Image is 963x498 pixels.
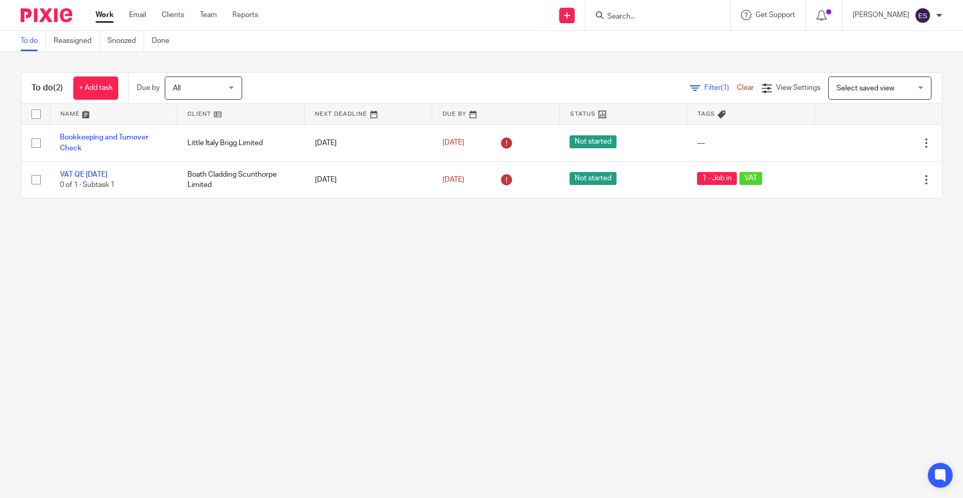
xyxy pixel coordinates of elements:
[836,85,894,92] span: Select saved view
[60,134,148,151] a: Bookkeeping and Turnover Check
[721,84,729,91] span: (1)
[739,172,762,185] span: VAT
[21,8,72,22] img: Pixie
[129,10,146,20] a: Email
[177,161,305,198] td: Boath Cladding Scunthorpe Limited
[914,7,931,24] img: svg%3E
[173,85,181,92] span: All
[152,31,177,51] a: Done
[570,172,617,185] span: Not started
[704,84,737,91] span: Filter
[570,135,617,148] span: Not started
[21,31,46,51] a: To do
[107,31,144,51] a: Snoozed
[60,181,115,189] span: 0 of 1 · Subtask 1
[73,76,118,100] a: + Add task
[776,84,820,91] span: View Settings
[755,11,795,19] span: Get Support
[443,176,464,183] span: [DATE]
[177,125,305,161] td: Little Italy Brigg Limited
[697,172,737,185] span: 1 - Job in
[60,171,107,178] a: VAT QE [DATE]
[232,10,258,20] a: Reports
[853,10,909,20] p: [PERSON_NAME]
[305,125,432,161] td: [DATE]
[443,139,464,147] span: [DATE]
[200,10,217,20] a: Team
[737,84,754,91] a: Clear
[137,83,160,93] p: Due by
[31,83,63,94] h1: To do
[54,31,100,51] a: Reassigned
[96,10,114,20] a: Work
[305,161,432,198] td: [DATE]
[53,84,63,92] span: (2)
[697,138,804,148] div: ---
[698,111,715,117] span: Tags
[162,10,184,20] a: Clients
[606,12,699,22] input: Search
